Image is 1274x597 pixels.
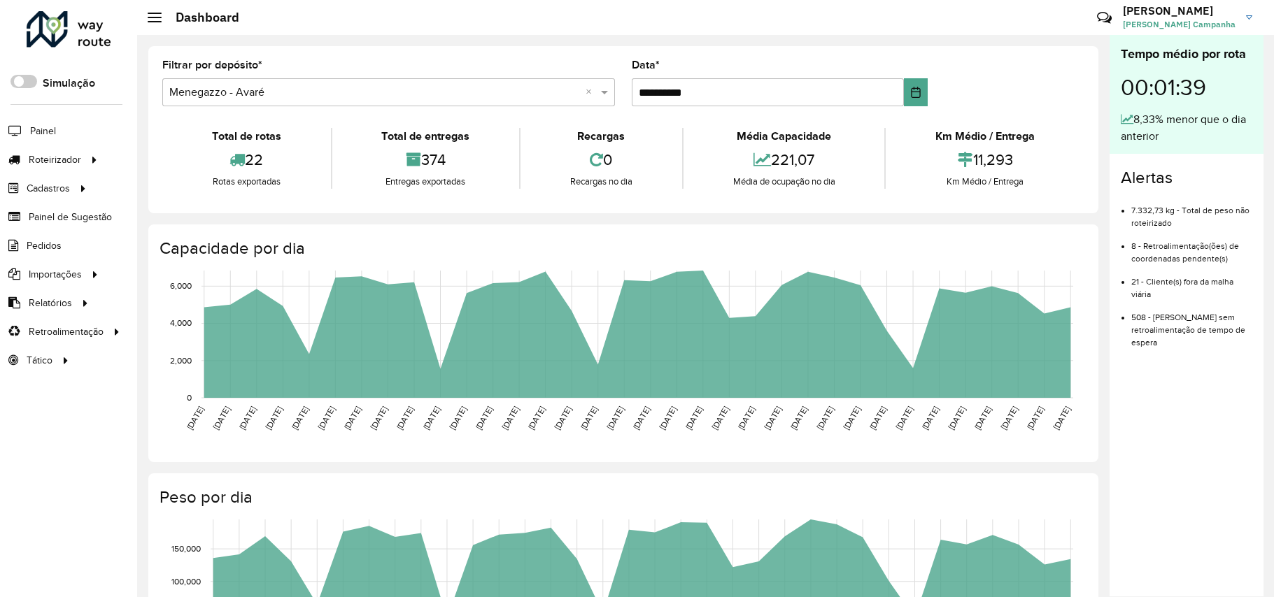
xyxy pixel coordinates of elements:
div: Km Médio / Entrega [889,128,1081,145]
div: Recargas [524,128,679,145]
text: [DATE] [1052,405,1072,431]
li: 7.332,73 kg - Total de peso não roteirizado [1131,194,1252,229]
text: 6,000 [170,281,192,290]
label: Filtrar por depósito [162,57,262,73]
text: [DATE] [841,405,861,431]
div: Total de entregas [336,128,516,145]
div: 221,07 [687,145,882,175]
text: [DATE] [264,405,284,431]
div: 22 [166,145,327,175]
text: [DATE] [947,405,967,431]
text: [DATE] [815,405,835,431]
text: [DATE] [894,405,914,431]
span: Cadastros [27,181,70,196]
text: 0 [187,393,192,402]
span: Painel de Sugestão [29,210,112,224]
text: [DATE] [763,405,783,431]
div: Rotas exportadas [166,175,327,189]
span: Tático [27,353,52,368]
text: [DATE] [421,405,441,431]
span: Pedidos [27,238,62,253]
div: Recargas no dia [524,175,679,189]
text: [DATE] [684,405,704,431]
text: [DATE] [237,405,257,431]
span: [PERSON_NAME] Campanha [1123,18,1236,31]
span: Roteirizador [29,152,81,167]
h3: [PERSON_NAME] [1123,4,1236,17]
div: Tempo médio por rota [1121,45,1252,64]
text: [DATE] [474,405,494,431]
div: 11,293 [889,145,1081,175]
span: Importações [29,267,82,282]
div: 374 [336,145,516,175]
text: [DATE] [342,405,362,431]
text: [DATE] [579,405,599,431]
text: [DATE] [500,405,521,431]
div: Média Capacidade [687,128,882,145]
span: Relatórios [29,296,72,310]
label: Data [632,57,660,73]
text: [DATE] [290,405,310,431]
div: Entregas exportadas [336,175,516,189]
li: 21 - Cliente(s) fora da malha viária [1131,265,1252,301]
text: [DATE] [972,405,993,431]
text: [DATE] [526,405,546,431]
text: [DATE] [211,405,232,431]
text: [DATE] [316,405,337,431]
text: [DATE] [658,405,678,431]
text: [DATE] [631,405,651,431]
h4: Peso por dia [160,487,1084,508]
h4: Capacidade por dia [160,238,1084,259]
div: 00:01:39 [1121,64,1252,111]
button: Choose Date [904,78,928,106]
div: Média de ocupação no dia [687,175,882,189]
text: 100,000 [171,577,201,586]
label: Simulação [43,75,95,92]
text: [DATE] [1025,405,1045,431]
text: [DATE] [185,405,205,431]
span: Clear all [586,84,597,101]
h2: Dashboard [162,10,239,25]
li: 8 - Retroalimentação(ões) de coordenadas pendente(s) [1131,229,1252,265]
span: Retroalimentação [29,324,104,339]
li: 508 - [PERSON_NAME] sem retroalimentação de tempo de espera [1131,301,1252,349]
text: [DATE] [710,405,730,431]
text: 4,000 [170,319,192,328]
text: [DATE] [448,405,468,431]
text: [DATE] [788,405,809,431]
text: 2,000 [170,356,192,365]
div: Total de rotas [166,128,327,145]
text: [DATE] [369,405,389,431]
text: [DATE] [868,405,888,431]
text: [DATE] [920,405,940,431]
div: 0 [524,145,679,175]
text: [DATE] [605,405,625,431]
a: Contato Rápido [1089,3,1119,33]
div: Km Médio / Entrega [889,175,1081,189]
text: [DATE] [553,405,573,431]
text: [DATE] [999,405,1019,431]
text: [DATE] [736,405,756,431]
div: 8,33% menor que o dia anterior [1121,111,1252,145]
span: Painel [30,124,56,138]
text: 150,000 [171,544,201,553]
h4: Alertas [1121,168,1252,188]
text: [DATE] [395,405,415,431]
